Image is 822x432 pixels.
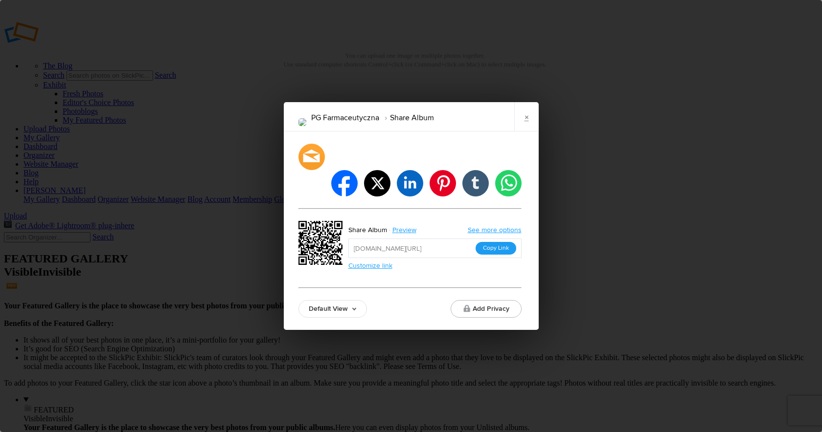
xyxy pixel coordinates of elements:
[451,300,522,318] button: Add Privacy
[476,242,516,255] button: Copy Link
[298,300,367,318] a: Default View
[331,170,358,196] li: facebook
[348,261,392,270] a: Customize link
[311,109,379,126] li: PG Farmaceutyczna
[348,224,387,237] div: Share Album
[387,224,424,237] a: Preview
[514,102,539,131] a: ×
[430,170,456,196] li: pinterest
[298,221,345,268] div: https://slickpic.us/18239901WNc0
[379,109,434,126] li: Share Album
[397,170,423,196] li: linkedin
[462,170,489,196] li: tumblr
[495,170,522,196] li: whatsapp
[468,226,522,234] a: See more options
[298,118,306,126] img: Zrzut_ekranu_2025-08-31_o_18.52.50.png
[364,170,390,196] li: twitter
